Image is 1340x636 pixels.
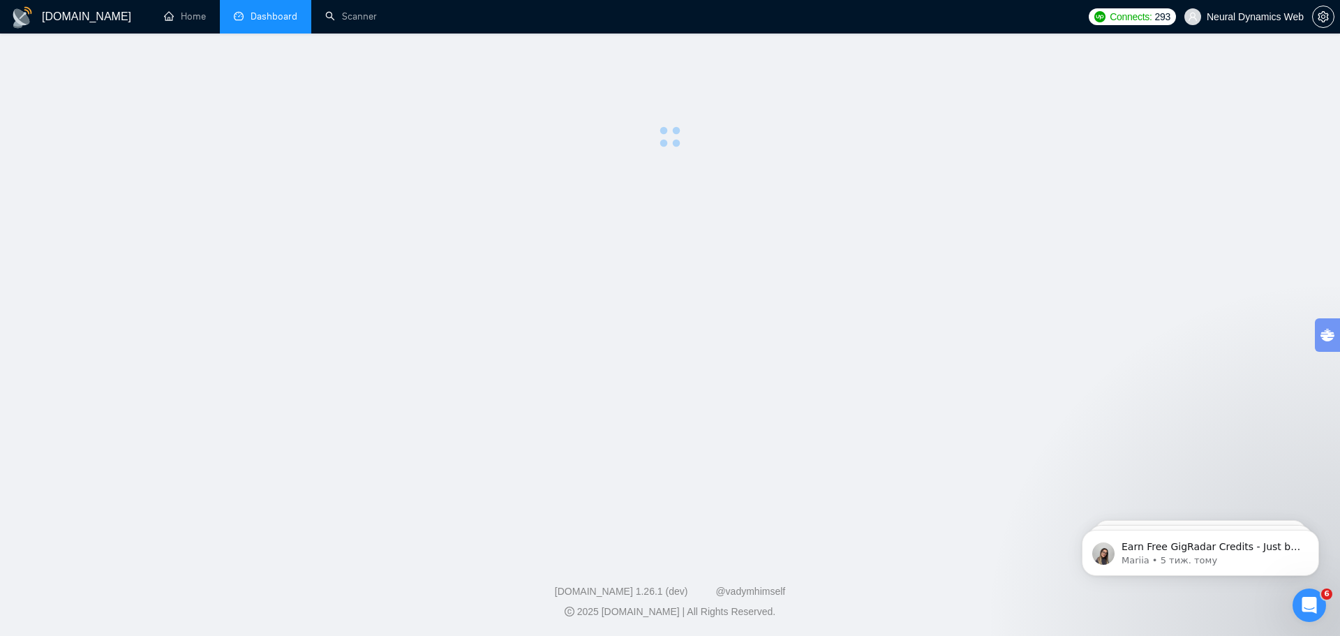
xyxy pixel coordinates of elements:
span: copyright [565,607,574,616]
span: Earn Free GigRadar Credits - Just by Sharing Your Story! 💬 Want more credits for sending proposal... [61,40,241,385]
iframe: Intercom live chat [1293,589,1326,622]
a: @vadymhimself [715,586,785,597]
a: homeHome [164,10,206,22]
p: Message from Mariia, sent 5 тиж. тому [61,54,241,66]
span: dashboard [234,11,244,21]
span: 6 [1321,589,1332,600]
a: [DOMAIN_NAME] 1.26.1 (dev) [555,586,688,597]
iframe: Intercom notifications повідомлення [1061,501,1340,598]
span: Dashboard [251,10,297,22]
button: setting [1312,6,1334,28]
span: user [1188,12,1198,22]
span: setting [1313,11,1334,22]
span: Connects: [1110,9,1152,24]
img: upwork-logo.png [1094,11,1105,22]
a: searchScanner [325,10,377,22]
div: 2025 [DOMAIN_NAME] | All Rights Reserved. [11,605,1329,619]
span: 293 [1155,9,1170,24]
a: setting [1312,11,1334,22]
img: logo [11,6,33,29]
